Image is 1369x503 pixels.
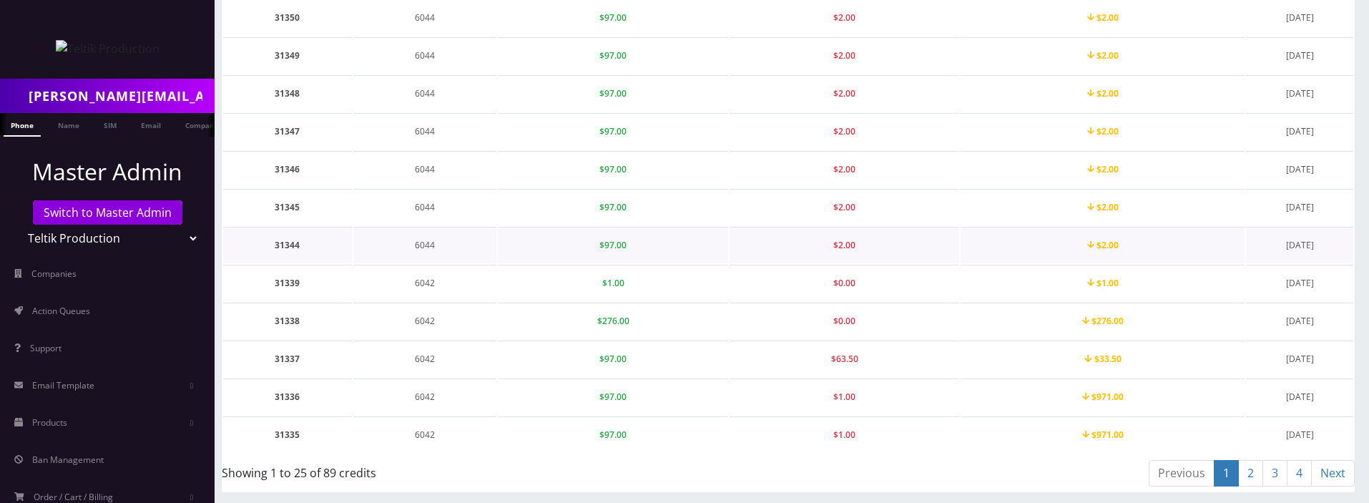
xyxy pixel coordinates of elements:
span: $1.00 [1087,277,1119,289]
td: 31344 [223,227,352,263]
td: 31348 [223,75,352,112]
td: 6044 [353,113,497,150]
td: [DATE] [1246,265,1353,301]
td: 31336 [223,379,352,415]
td: 31346 [223,151,352,187]
span: $2.00 [833,125,855,137]
td: [DATE] [1246,75,1353,112]
span: Companies [31,268,77,280]
td: [DATE] [1246,151,1353,187]
td: [DATE] [1246,303,1353,339]
td: [DATE] [1246,341,1353,377]
a: SIM [97,113,124,135]
input: Search in Company [29,82,211,109]
span: $97.00 [599,49,627,62]
td: [DATE] [1246,189,1353,225]
a: Previous [1149,460,1215,487]
td: 6042 [353,379,497,415]
span: $97.00 [599,201,627,213]
span: $0.00 [833,315,855,327]
td: 6044 [353,151,497,187]
span: $2.00 [833,201,855,213]
a: 1 [1214,460,1239,487]
a: Phone [4,113,41,137]
a: 4 [1287,460,1312,487]
span: Action Queues [32,305,90,317]
td: 6042 [353,303,497,339]
span: $97.00 [599,239,627,251]
td: 31338 [223,303,352,339]
span: $276.00 [1082,315,1124,327]
span: $1.00 [833,391,855,403]
td: 6042 [353,265,497,301]
span: $2.00 [833,163,855,175]
a: 2 [1238,460,1263,487]
span: $97.00 [599,353,627,365]
img: Teltik Production [56,40,160,57]
td: [DATE] [1246,37,1353,74]
span: $2.00 [833,239,855,251]
span: $276.00 [597,315,629,327]
span: $0.00 [833,277,855,289]
span: $2.00 [1087,87,1119,99]
span: $2.00 [1087,11,1119,24]
a: Name [51,113,87,135]
span: $97.00 [599,87,627,99]
td: 6044 [353,227,497,263]
span: $1.00 [602,277,624,289]
td: 31347 [223,113,352,150]
span: $33.50 [1084,353,1122,365]
span: $97.00 [599,125,627,137]
td: 6044 [353,189,497,225]
span: $2.00 [1087,201,1119,213]
td: [DATE] [1246,227,1353,263]
a: 3 [1262,460,1287,487]
td: 6044 [353,37,497,74]
span: $2.00 [1087,49,1119,62]
td: 31337 [223,341,352,377]
td: [DATE] [1246,113,1353,150]
span: $971.00 [1082,391,1124,403]
span: Products [32,416,67,429]
span: $2.00 [833,11,855,24]
span: $2.00 [833,87,855,99]
a: Company [178,113,226,135]
td: 31345 [223,189,352,225]
span: $2.00 [1087,239,1119,251]
td: 6044 [353,75,497,112]
span: $63.50 [831,353,858,365]
span: $2.00 [1087,163,1119,175]
div: Showing 1 to 25 of 89 credits [222,459,777,482]
span: $2.00 [833,49,855,62]
span: Support [30,342,62,354]
a: Email [134,113,168,135]
td: 6042 [353,416,497,453]
span: $2.00 [1087,125,1119,137]
span: $1.00 [833,429,855,441]
span: $97.00 [599,391,627,403]
span: Order / Cart / Billing [34,491,113,503]
td: [DATE] [1246,379,1353,415]
td: 31349 [223,37,352,74]
a: Switch to Master Admin [33,200,182,225]
span: $97.00 [599,163,627,175]
span: Email Template [32,379,94,391]
span: Ban Management [32,454,104,466]
span: $971.00 [1082,429,1124,441]
td: 31339 [223,265,352,301]
span: $97.00 [599,429,627,441]
span: $97.00 [599,11,627,24]
td: 31335 [223,416,352,453]
a: Next [1311,460,1355,487]
td: [DATE] [1246,416,1353,453]
td: 6042 [353,341,497,377]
